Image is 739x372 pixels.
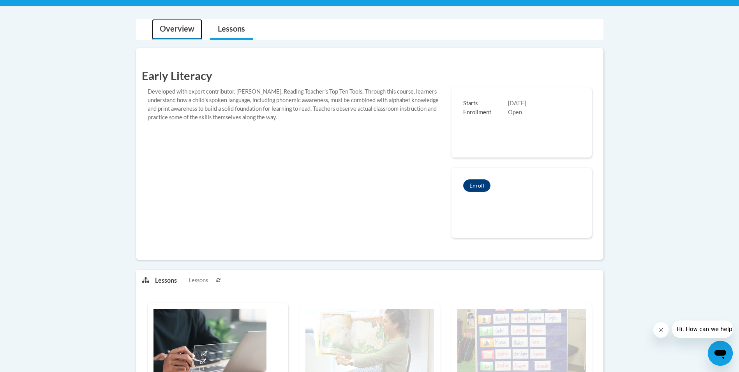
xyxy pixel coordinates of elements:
[463,99,508,108] span: Starts
[189,276,208,285] span: Lessons
[5,5,63,12] span: Hi. How can we help?
[152,19,202,40] a: Overview
[508,109,522,115] span: Open
[463,108,508,117] span: Enrollment
[653,322,669,338] iframe: Close message
[210,19,253,40] a: Lessons
[708,341,733,366] iframe: Button to launch messaging window
[463,179,490,192] button: Early Literacy
[142,87,446,122] div: Developed with expert contributor, [PERSON_NAME], Reading Teacher's Top Ten Tools. Through this c...
[155,276,177,285] p: Lessons
[672,321,733,338] iframe: Message from company
[142,67,598,83] h1: Early Literacy
[508,100,526,106] span: [DATE]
